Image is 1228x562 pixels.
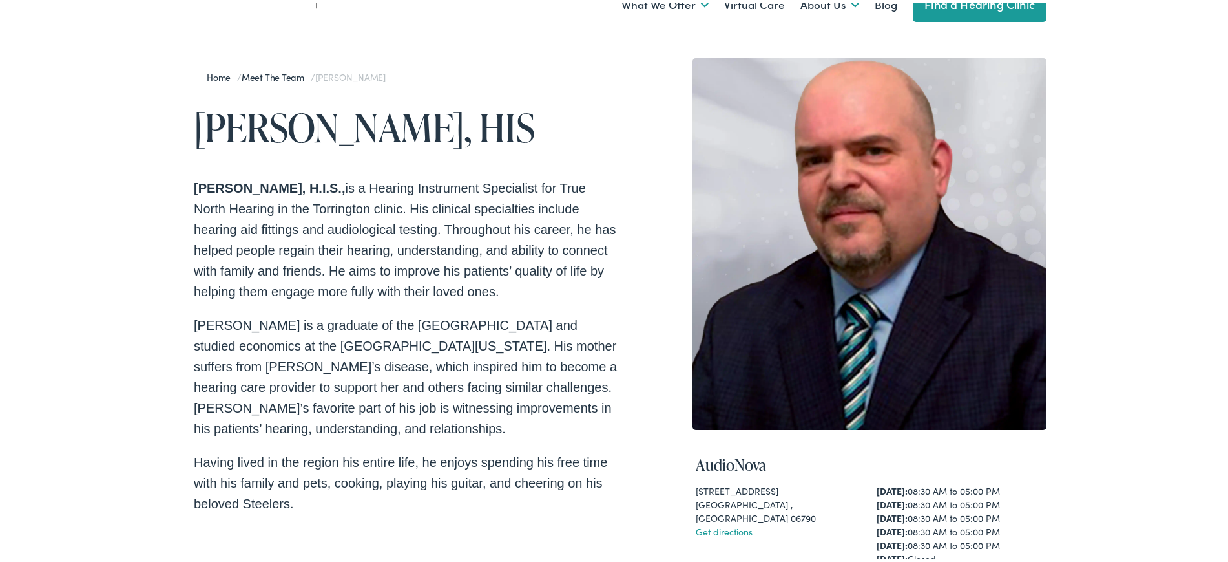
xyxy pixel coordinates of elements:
[696,523,753,535] a: Get directions
[877,536,908,549] strong: [DATE]:
[877,495,908,508] strong: [DATE]:
[242,68,311,81] a: Meet the Team
[696,495,862,523] div: [GEOGRAPHIC_DATA] , [GEOGRAPHIC_DATA] 06790
[877,482,908,495] strong: [DATE]:
[194,312,620,437] p: [PERSON_NAME] is a graduate of the [GEOGRAPHIC_DATA] and studied economics at the [GEOGRAPHIC_DAT...
[194,178,345,193] strong: [PERSON_NAME], H.I.S.,
[696,482,862,495] div: [STREET_ADDRESS]
[696,453,1043,472] h4: AudioNova
[877,523,908,535] strong: [DATE]:
[194,103,620,146] h1: [PERSON_NAME], HIS
[315,68,386,81] span: [PERSON_NAME]
[207,68,237,81] a: Home
[207,68,386,81] span: / /
[194,175,620,299] p: is a Hearing Instrument Specialist for True North Hearing in the Torrington clinic. His clinical ...
[877,509,908,522] strong: [DATE]:
[194,449,620,512] p: Having lived in the region his entire life, he enjoys spending his free time with his family and ...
